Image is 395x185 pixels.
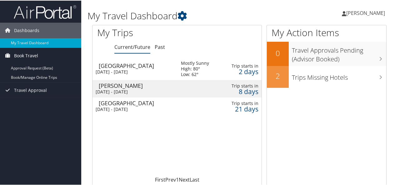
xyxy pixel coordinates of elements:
[292,42,386,63] h3: Travel Approvals Pending (Advisor Booked)
[227,100,258,106] div: Trip starts in
[99,62,175,68] div: [GEOGRAPHIC_DATA]
[227,83,258,88] div: Trip starts in
[267,65,386,87] a: 2Trips Missing Hotels
[179,176,190,183] a: Next
[99,82,175,88] div: [PERSON_NAME]
[292,69,386,81] h3: Trips Missing Hotels
[97,26,187,39] h1: My Trips
[227,88,258,94] div: 8 days
[14,22,39,38] span: Dashboards
[267,26,386,39] h1: My Action Items
[14,82,47,97] span: Travel Approval
[155,176,165,183] a: First
[14,47,38,63] span: Book Travel
[87,9,290,22] h1: My Travel Dashboard
[165,176,176,183] a: Prev
[267,47,289,58] h2: 0
[99,100,175,105] div: [GEOGRAPHIC_DATA]
[114,43,150,50] a: Current/Future
[181,60,209,65] div: Mostly Sunny
[190,176,199,183] a: Last
[96,106,172,111] div: [DATE] - [DATE]
[227,106,258,111] div: 21 days
[181,65,209,71] div: High: 80°
[14,4,76,19] img: airportal-logo.png
[346,9,385,16] span: [PERSON_NAME]
[227,68,258,74] div: 2 days
[342,3,391,22] a: [PERSON_NAME]
[96,69,172,74] div: [DATE] - [DATE]
[267,70,289,81] h2: 2
[227,63,258,68] div: Trip starts in
[176,176,179,183] a: 1
[155,43,165,50] a: Past
[96,88,172,94] div: [DATE] - [DATE]
[181,71,209,77] div: Low: 62°
[267,41,386,65] a: 0Travel Approvals Pending (Advisor Booked)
